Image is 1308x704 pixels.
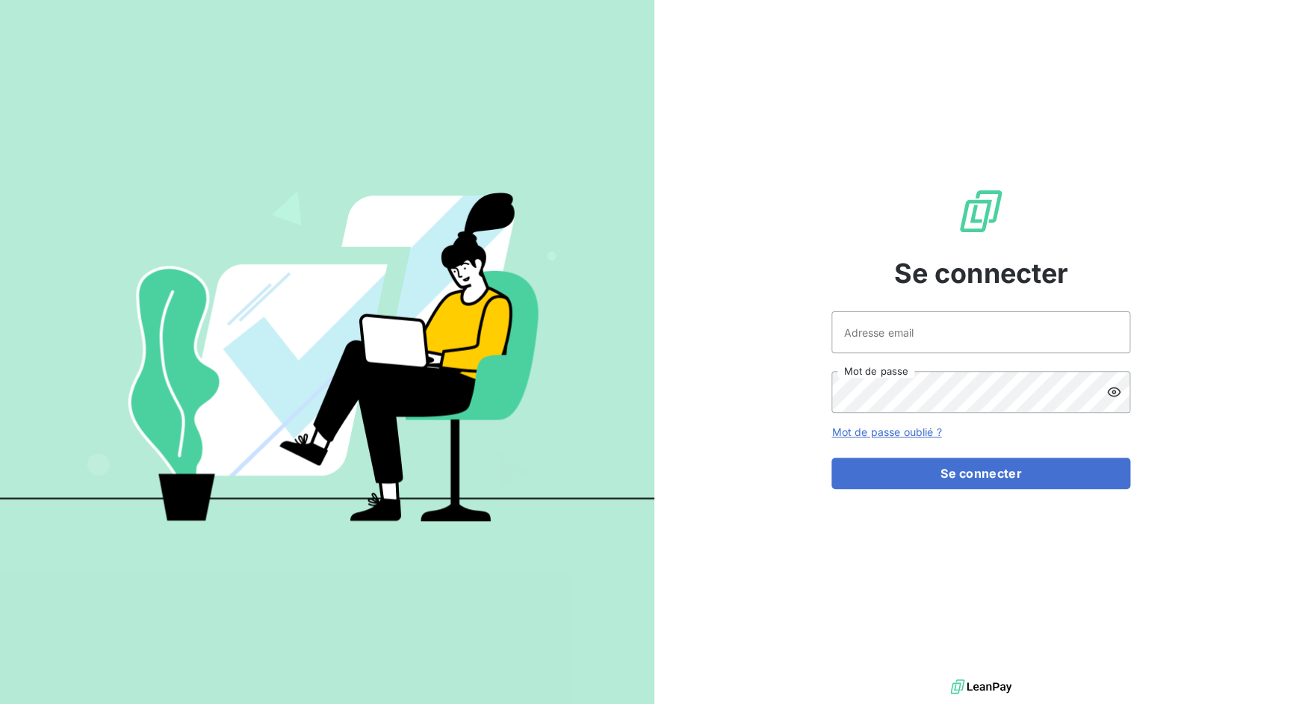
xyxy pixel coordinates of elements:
[831,311,1130,353] input: placeholder
[893,253,1068,293] span: Se connecter
[831,458,1130,489] button: Se connecter
[950,676,1011,698] img: logo
[831,426,941,438] a: Mot de passe oublié ?
[957,187,1005,235] img: Logo LeanPay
